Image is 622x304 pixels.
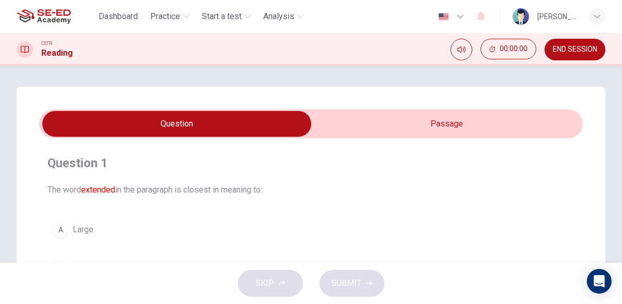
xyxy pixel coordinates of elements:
button: Analysis [259,7,308,26]
div: Open Intercom Messenger [587,269,612,294]
div: A [52,221,69,238]
h1: Reading [41,47,73,59]
img: Profile picture [513,8,529,25]
span: Large [73,223,93,236]
span: Lengthy [73,262,102,274]
span: The word in the paragraph is closest in meaning to: [47,184,575,196]
div: B [52,260,69,276]
button: 00:00:00 [481,39,536,59]
div: Mute [451,39,472,60]
span: Practice [150,10,180,23]
img: en [437,13,450,21]
button: Dashboard [94,7,142,26]
button: ALarge [47,217,575,243]
img: SE-ED Academy logo [17,6,71,27]
span: Dashboard [99,10,138,23]
span: END SESSION [553,45,597,54]
button: BLengthy [47,255,575,281]
span: Analysis [263,10,294,23]
font: extended [81,185,115,195]
a: SE-ED Academy logo [17,6,94,27]
div: Hide [481,39,536,60]
span: CEFR [41,40,52,47]
h4: Question 1 [47,155,575,171]
div: [PERSON_NAME] [537,10,577,23]
button: Practice [146,7,194,26]
button: Start a test [198,7,255,26]
button: END SESSION [545,39,605,60]
span: 00:00:00 [500,45,528,53]
span: Start a test [202,10,242,23]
